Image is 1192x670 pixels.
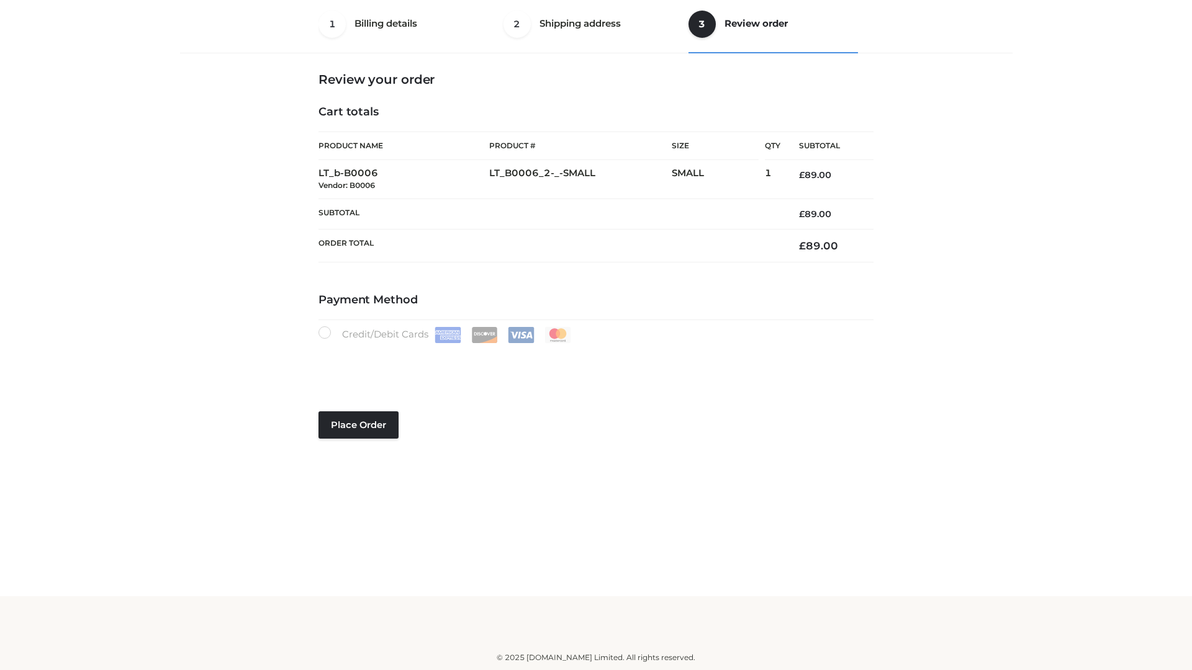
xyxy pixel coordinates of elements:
span: £ [799,208,805,220]
th: Subtotal [318,199,780,229]
th: Subtotal [780,132,874,160]
small: Vendor: B0006 [318,181,375,190]
td: 1 [765,160,780,199]
h4: Payment Method [318,293,874,307]
bdi: 89.00 [799,239,838,252]
span: £ [799,169,805,181]
bdi: 89.00 [799,169,831,181]
td: LT_B0006_2-_-SMALL [489,160,672,199]
th: Size [672,132,759,160]
bdi: 89.00 [799,208,831,220]
button: Place order [318,411,399,439]
div: © 2025 [DOMAIN_NAME] Limited. All rights reserved. [184,651,1008,664]
img: Visa [508,327,535,343]
th: Product # [489,132,672,160]
td: SMALL [672,160,765,199]
img: Mastercard [544,327,571,343]
img: Amex [435,327,461,343]
iframe: Secure payment input frame [316,341,871,386]
td: LT_b-B0006 [318,160,489,199]
label: Credit/Debit Cards [318,326,572,343]
h4: Cart totals [318,105,874,119]
th: Order Total [318,230,780,262]
h3: Review your order [318,72,874,87]
img: Discover [471,327,498,343]
th: Product Name [318,132,489,160]
span: £ [799,239,806,252]
th: Qty [765,132,780,160]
